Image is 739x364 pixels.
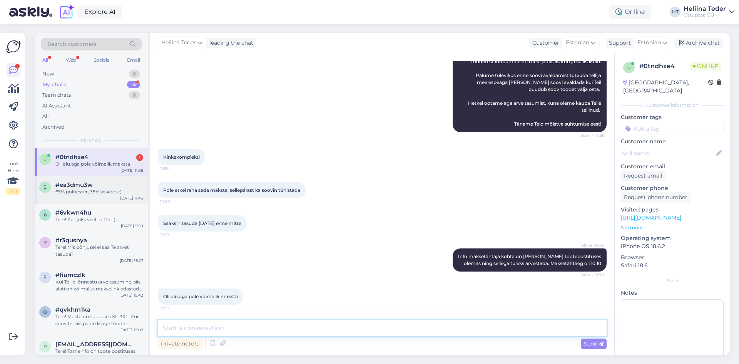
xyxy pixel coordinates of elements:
[621,206,724,214] p: Visited pages
[575,133,604,138] span: Seen ✓ 11:59
[6,160,20,195] div: Look Here
[43,240,47,245] span: r
[670,7,680,17] div: HT
[43,274,47,280] span: f
[55,348,143,362] div: Tere! Tarneinfo on toote postituses kirjas. Eeldatav tarne toimub oktoobri lõpus. :)
[621,163,724,171] p: Customer email
[42,70,54,78] div: New
[621,102,724,109] div: Customer information
[42,123,65,131] div: Archived
[48,40,97,48] span: Search customers
[163,187,300,193] span: Pole etkel raha seda maksta, sellepärast ka soovin tühistada
[158,339,203,349] div: Private note
[163,294,238,299] span: Oli olu aga pole võimalik maksta
[42,91,71,99] div: Team chats
[78,5,122,18] a: Explore AI
[120,258,143,263] div: [DATE] 16:27
[160,166,189,171] span: 11:59
[55,313,143,327] div: Tere! Musta on suuruses XL-3XL. Kui soovite, siis palun lisage toode ostukorvi ning teostage tell...
[43,344,47,349] span: p
[163,220,241,226] span: Saaksin tasuda [DATE] enne mitte
[684,6,734,18] a: Heliina TederOstupesa OÜ
[160,199,189,205] span: 12:00
[55,216,143,223] div: Tere! Kahjuks veel mitte. :(
[621,171,665,181] div: Request email
[121,223,143,229] div: [DATE] 9:50
[621,123,724,134] input: Add a tag
[621,277,724,284] div: Extra
[639,62,690,71] div: # 0tndhxe4
[621,253,724,262] p: Browser
[621,242,724,250] p: iPhone OS 18.6.2
[55,154,88,161] span: #0tndhxe4
[458,253,602,266] span: Info maksetähtaja kohta on [PERSON_NAME] tootepostituses olemas ning sellega tuleks arvestada. Ma...
[6,188,20,195] div: 2 / 3
[41,55,50,65] div: All
[129,91,140,99] div: 0
[160,305,189,311] span: 12:02
[621,262,724,270] p: Safari 18.6
[674,38,723,48] div: Archive chat
[621,234,724,242] p: Operating system
[621,192,691,203] div: Request phone number
[55,278,143,292] div: Kui Teil ei õnnestu arve tasumine, siis alati on võimalus makselink edastada kellelegi, kes saab ...
[92,55,111,65] div: Socials
[55,161,143,168] div: Oli olu aga pole võimalik maksta
[609,5,651,19] div: Online
[55,188,143,195] div: 65% polüester, 35% viskoos :)
[637,39,661,47] span: Estonian
[81,137,102,144] span: My chats
[623,79,708,95] div: [GEOGRAPHIC_DATA], [GEOGRAPHIC_DATA]
[621,224,724,231] p: See more ...
[566,39,589,47] span: Estonian
[55,244,143,258] div: Tere! Mis põhjusel ei saa Te arvet tasuda?
[6,39,21,54] img: Askly Logo
[136,154,143,161] div: 1
[621,113,724,121] p: Customer tags
[43,309,47,315] span: q
[163,154,200,160] span: Kinkekomplekti
[55,306,90,313] span: #qvkhm1ka
[55,209,91,216] span: #6vkwn4hu
[120,168,143,173] div: [DATE] 11:58
[684,12,726,18] div: Ostupesa OÜ
[575,272,604,278] span: Seen ✓ 12:01
[125,55,142,65] div: Email
[161,39,196,47] span: Heliina Teder
[127,81,140,89] div: 14
[55,272,85,278] span: #fiumczlk
[59,4,75,20] img: explore-ai
[621,138,724,146] p: Customer name
[206,39,253,47] div: leading the chat
[160,232,189,238] span: 12:01
[621,149,715,158] input: Add name
[64,55,78,65] div: Web
[43,156,47,162] span: 0
[621,214,681,221] a: [URL][DOMAIN_NAME]
[575,242,604,248] span: Heliina Teder
[119,292,143,298] div: [DATE] 15:42
[606,39,631,47] div: Support
[44,212,47,218] span: 6
[529,39,559,47] div: Customer
[690,62,721,70] span: Online
[684,6,726,12] div: Heliina Teder
[621,289,724,297] p: Notes
[120,195,143,201] div: [DATE] 11:43
[129,70,140,78] div: 0
[43,184,47,190] span: e
[621,184,724,192] p: Customer phone
[55,181,93,188] span: #ea3dmu3w
[119,327,143,333] div: [DATE] 12:02
[627,64,630,70] span: 0
[55,341,135,348] span: prosto-nata76@mail.ru
[42,102,71,110] div: AI Assistant
[55,237,87,244] span: #r3qusnya
[42,112,49,120] div: All
[584,340,604,347] span: Send
[42,81,66,89] div: My chats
